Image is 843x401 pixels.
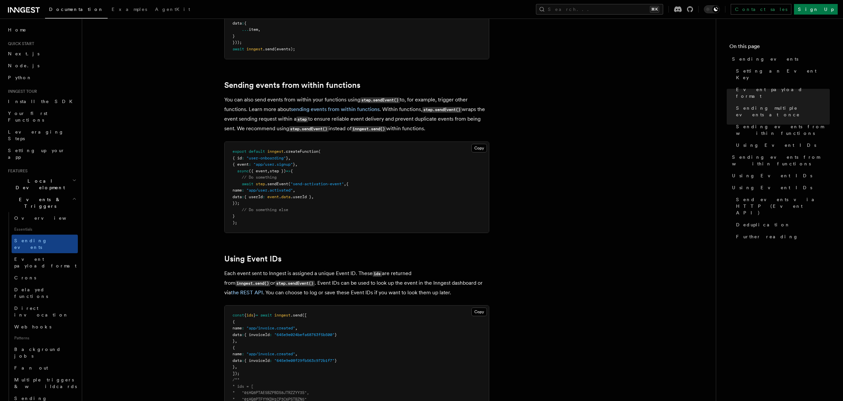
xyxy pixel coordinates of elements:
[274,313,290,317] span: inngest
[536,4,663,15] button: Search...⌘K
[233,47,244,51] span: await
[736,105,830,118] span: Sending multiple events at once
[233,162,249,167] span: { event
[8,129,64,141] span: Leveraging Steps
[346,182,348,186] span: {
[267,195,279,199] span: event
[12,253,78,272] a: Event payload format
[704,5,720,13] button: Toggle dark mode
[267,169,270,173] span: ,
[732,172,812,179] span: Using Event IDs
[49,7,104,12] span: Documentation
[233,326,242,330] span: name
[151,2,194,18] a: AgentKit
[288,182,290,186] span: (
[249,27,258,32] span: item
[733,65,830,84] a: Setting an Event Key
[291,106,380,112] a: sending events from within functions
[244,195,263,199] span: { userId
[244,21,246,26] span: {
[5,168,27,174] span: Features
[14,347,61,359] span: Background jobs
[733,84,830,102] a: Event payload format
[233,214,235,218] span: }
[263,47,274,51] span: .send
[351,126,386,132] code: inngest.send()
[293,188,295,193] span: ,
[471,308,487,316] button: Copy
[373,271,382,277] code: ids
[5,48,78,60] a: Next.js
[14,215,82,221] span: Overview
[233,358,242,363] span: data
[14,257,77,268] span: Event payload format
[729,170,830,182] a: Using Event IDs
[244,313,246,317] span: {
[246,47,263,51] span: inngest
[242,182,253,186] span: await
[249,149,265,154] span: default
[235,339,237,343] span: ,
[242,156,244,160] span: :
[249,169,267,173] span: ({ event
[8,27,26,33] span: Home
[12,272,78,284] a: Crons
[335,358,337,363] span: }
[274,332,335,337] span: "645e9e024befa68763f5b500"
[270,169,286,173] span: step })
[5,72,78,84] a: Python
[286,169,290,173] span: =>
[233,220,237,225] span: );
[12,343,78,362] a: Background jobs
[274,358,335,363] span: "645e9e08f29fb563c972b1f7"
[736,86,830,99] span: Event payload format
[265,182,288,186] span: .sendEvent
[5,60,78,72] a: Node.js
[8,63,39,68] span: Node.js
[5,24,78,36] a: Home
[12,212,78,224] a: Overview
[14,324,51,329] span: Webhooks
[290,182,344,186] span: "send-activation-event"
[224,81,360,90] a: Sending events from within functions
[733,102,830,121] a: Sending multiple events at once
[155,7,190,12] span: AgentKit
[8,51,39,56] span: Next.js
[14,365,48,371] span: Fan out
[335,332,337,337] span: }
[233,352,242,356] span: name
[233,149,246,154] span: export
[284,149,318,154] span: .createFunction
[311,195,314,199] span: ,
[14,275,36,280] span: Crons
[733,121,830,139] a: Sending events from within functions
[8,148,65,160] span: Setting up your app
[246,156,286,160] span: "user-onboarding"
[233,21,242,26] span: data
[233,390,309,395] span: * "01HQ8PTAESBZPBDS8JTRZZYY3S",
[233,201,239,205] span: });
[233,319,235,324] span: {
[246,313,253,317] span: ids
[5,178,72,191] span: Local Development
[108,2,151,18] a: Examples
[733,231,830,243] a: Further reading
[736,142,816,148] span: Using Event IDs
[290,195,311,199] span: .userId }
[253,162,293,167] span: "app/user.signup"
[233,365,235,369] span: }
[279,195,281,199] span: .
[253,313,256,317] span: }
[293,162,295,167] span: }
[736,196,830,216] span: Send events via HTTP (Event API)
[360,97,400,103] code: step.sendEvent()
[794,4,838,15] a: Sign Up
[650,6,659,13] kbd: ⌘K
[256,182,265,186] span: step
[288,156,290,160] span: ,
[246,188,293,193] span: "app/user.activated"
[344,182,346,186] span: ,
[231,289,263,296] a: the REST API
[5,194,78,212] button: Events & Triggers
[281,195,290,199] span: data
